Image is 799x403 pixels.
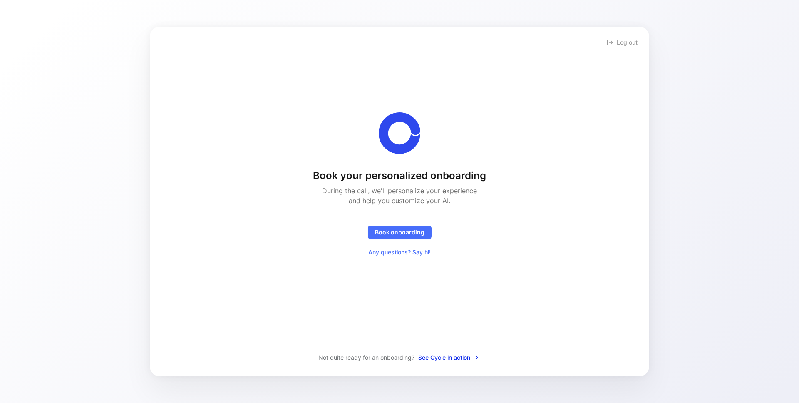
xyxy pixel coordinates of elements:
[318,353,414,363] span: Not quite ready for an onboarding?
[318,186,481,206] h2: During the call, we'll personalize your experience and help you customize your AI.
[313,169,486,182] h1: Book your personalized onboarding
[368,247,431,257] span: Any questions? Say hi!
[605,37,639,48] button: Log out
[361,246,438,259] button: Any questions? Say hi!
[375,227,424,237] span: Book onboarding
[418,353,480,363] span: See Cycle in action
[418,352,481,363] button: See Cycle in action
[368,226,432,239] button: Book onboarding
